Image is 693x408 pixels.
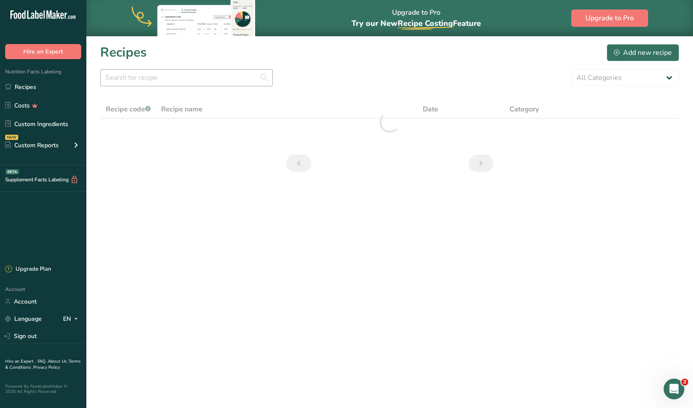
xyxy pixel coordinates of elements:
[398,18,453,28] span: Recipe Costing
[585,13,634,23] span: Upgrade to Pro
[351,18,481,28] span: Try our New Feature
[63,314,81,324] div: EN
[6,169,19,174] div: BETA
[33,364,60,370] a: Privacy Policy
[468,155,494,172] a: Next page
[681,379,688,386] span: 2
[614,47,672,58] div: Add new recipe
[351,0,481,36] div: Upgrade to Pro
[5,358,36,364] a: Hire an Expert .
[5,135,18,140] div: NEW
[38,358,48,364] a: FAQ .
[100,43,147,62] h1: Recipes
[100,69,273,86] input: Search for recipe
[607,44,679,61] button: Add new recipe
[286,155,311,172] a: Previous page
[664,379,684,399] iframe: Intercom live chat
[5,141,59,150] div: Custom Reports
[571,9,648,27] button: Upgrade to Pro
[48,358,69,364] a: About Us .
[5,384,81,394] div: Powered By FoodLabelMaker © 2025 All Rights Reserved
[5,358,81,370] a: Terms & Conditions .
[5,44,81,59] button: Hire an Expert
[5,265,51,274] div: Upgrade Plan
[5,311,42,326] a: Language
